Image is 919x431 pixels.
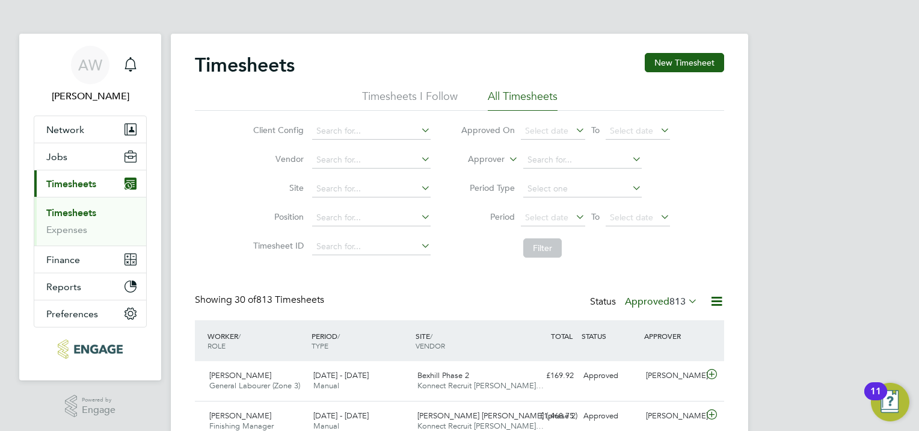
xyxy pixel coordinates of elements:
img: konnectrecruit-logo-retina.png [58,340,122,359]
label: Approver [450,153,505,166]
span: TYPE [312,341,328,350]
input: Search for... [312,238,431,255]
span: Select date [610,125,653,136]
span: 813 [669,296,686,308]
span: ROLE [207,341,226,350]
input: Select one [523,181,642,197]
div: Approved [579,406,641,426]
span: Alice Watts [34,89,147,104]
span: Engage [82,405,115,415]
label: Approved On [461,125,515,135]
span: Finishing Manager [209,421,274,431]
a: Timesheets [46,207,96,219]
label: Site [250,182,304,193]
span: Select date [525,212,568,223]
label: Period Type [461,182,515,193]
div: Timesheets [34,197,146,246]
label: Vendor [250,153,304,164]
div: WORKER [204,325,309,356]
div: PERIOD [309,325,413,356]
span: Network [46,124,84,135]
label: Period [461,211,515,222]
span: Reports [46,281,81,293]
span: [PERSON_NAME] [PERSON_NAME] (phase 2) [417,411,577,421]
span: [DATE] - [DATE] [313,411,369,421]
div: £169.92 [516,366,579,386]
span: Manual [313,380,339,391]
span: / [238,331,241,341]
button: Timesheets [34,170,146,197]
span: Select date [610,212,653,223]
div: STATUS [579,325,641,347]
span: 813 Timesheets [235,294,324,306]
button: Preferences [34,300,146,327]
label: Position [250,211,304,222]
span: Bexhill Phase 2 [417,370,469,380]
span: General Labourer (Zone 3) [209,380,300,391]
span: To [588,122,603,138]
span: / [337,331,340,341]
span: Powered by [82,395,115,405]
input: Search for... [312,209,431,226]
button: Filter [523,238,562,258]
button: New Timesheet [645,53,724,72]
input: Search for... [523,152,642,169]
a: AW[PERSON_NAME] [34,46,147,104]
a: Go to home page [34,340,147,359]
button: Reports [34,273,146,300]
span: Jobs [46,151,67,163]
input: Search for... [312,123,431,140]
span: VENDOR [416,341,445,350]
span: / [430,331,432,341]
label: Timesheet ID [250,240,304,251]
div: APPROVER [641,325,704,347]
span: Manual [313,421,339,431]
span: Timesheets [46,178,96,190]
span: [PERSON_NAME] [209,411,271,421]
input: Search for... [312,181,431,197]
button: Open Resource Center, 11 new notifications [871,383,909,421]
button: Finance [34,246,146,273]
label: Client Config [250,125,304,135]
button: Jobs [34,143,146,170]
li: All Timesheets [488,89,558,111]
span: To [588,209,603,225]
span: [PERSON_NAME] [209,370,271,380]
span: Konnect Recruit [PERSON_NAME]… [417,421,544,431]
div: Showing [195,294,327,306]
input: Search for... [312,152,431,169]
button: Network [34,116,146,143]
span: Preferences [46,308,98,320]
a: Expenses [46,224,87,235]
h2: Timesheets [195,53,295,77]
span: 30 of [235,294,256,306]
a: Powered byEngage [65,395,116,418]
span: Konnect Recruit [PERSON_NAME]… [417,380,544,391]
nav: Main navigation [19,34,161,380]
div: [PERSON_NAME] [641,366,704,386]
div: SITE [413,325,517,356]
div: [PERSON_NAME] [641,406,704,426]
div: £1,468.75 [516,406,579,426]
div: Status [590,294,700,311]
div: Approved [579,366,641,386]
div: 11 [870,391,881,407]
label: Approved [625,296,698,308]
span: AW [78,57,102,73]
span: TOTAL [551,331,573,341]
span: Finance [46,254,80,265]
span: [DATE] - [DATE] [313,370,369,380]
li: Timesheets I Follow [362,89,458,111]
span: Select date [525,125,568,136]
